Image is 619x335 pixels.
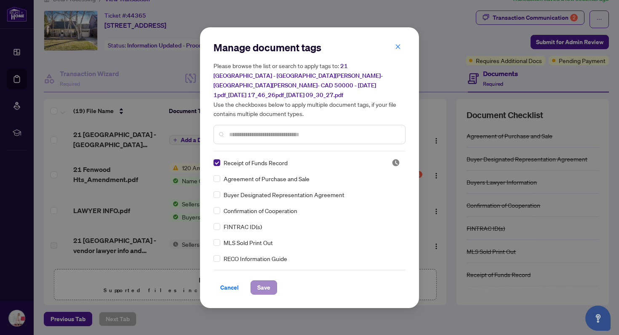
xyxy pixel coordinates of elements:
span: Confirmation of Cooperation [224,206,297,215]
span: Pending Review [392,158,400,167]
span: Agreement of Purchase and Sale [224,174,309,183]
button: Cancel [213,280,245,295]
span: Save [257,281,270,294]
span: FINTRAC ID(s) [224,222,262,231]
span: MLS Sold Print Out [224,238,273,247]
span: Cancel [220,281,239,294]
button: Save [251,280,277,295]
button: Open asap [585,306,611,331]
h2: Manage document tags [213,41,406,54]
span: 21 [GEOGRAPHIC_DATA] - [GEOGRAPHIC_DATA][PERSON_NAME]-[GEOGRAPHIC_DATA][PERSON_NAME]- CAD 50000 -... [213,62,383,99]
span: Buyer Designated Representation Agreement [224,190,344,199]
span: RECO Information Guide [224,254,287,263]
span: Receipt of Funds Record [224,158,288,167]
img: status [392,158,400,167]
span: close [395,44,401,50]
h5: Please browse the list or search to apply tags to: Use the checkboxes below to apply multiple doc... [213,61,406,118]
